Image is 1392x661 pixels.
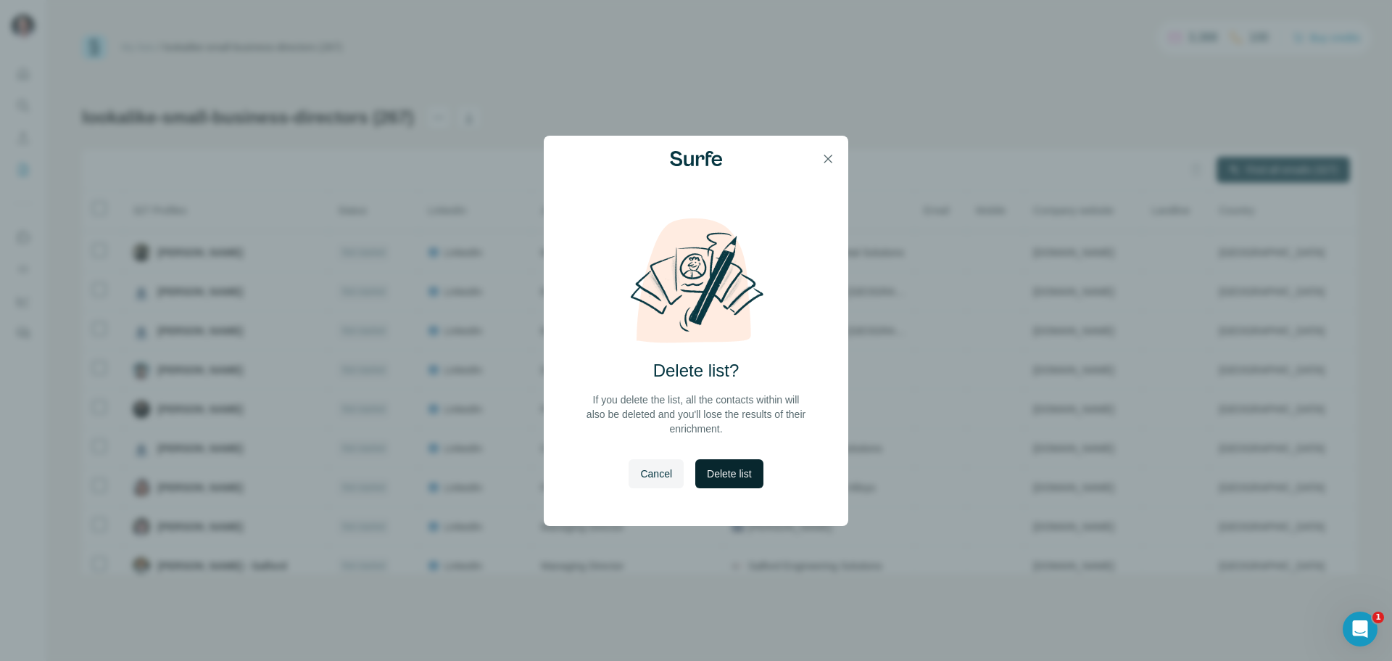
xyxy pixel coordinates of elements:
[629,459,684,488] button: Cancel
[584,393,808,436] p: If you delete the list, all the contacts within will also be deleted and you'll lose the results ...
[1343,612,1377,646] iframe: Intercom live chat
[615,217,777,345] img: delete-list
[640,467,672,481] span: Cancel
[670,151,722,167] img: Surfe Logo
[1372,612,1384,623] span: 1
[707,467,751,481] span: Delete list
[695,459,763,488] button: Delete list
[653,359,739,382] h2: Delete list?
